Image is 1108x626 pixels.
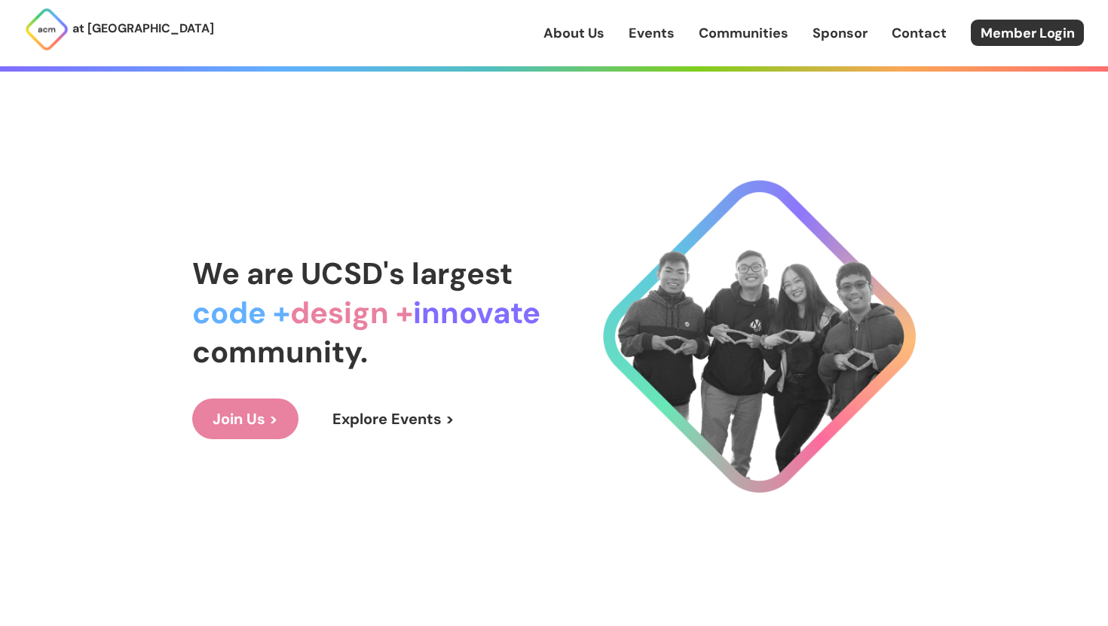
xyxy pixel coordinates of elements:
[312,399,475,439] a: Explore Events >
[699,23,788,43] a: Communities
[629,23,675,43] a: Events
[24,7,214,52] a: at [GEOGRAPHIC_DATA]
[603,180,916,493] img: Cool Logo
[971,20,1084,46] a: Member Login
[192,254,513,293] span: We are UCSD's largest
[72,19,214,38] p: at [GEOGRAPHIC_DATA]
[192,293,290,332] span: code +
[192,399,298,439] a: Join Us >
[24,7,69,52] img: ACM Logo
[892,23,947,43] a: Contact
[192,332,368,371] span: community.
[543,23,605,43] a: About Us
[413,293,540,332] span: innovate
[290,293,413,332] span: design +
[813,23,868,43] a: Sponsor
